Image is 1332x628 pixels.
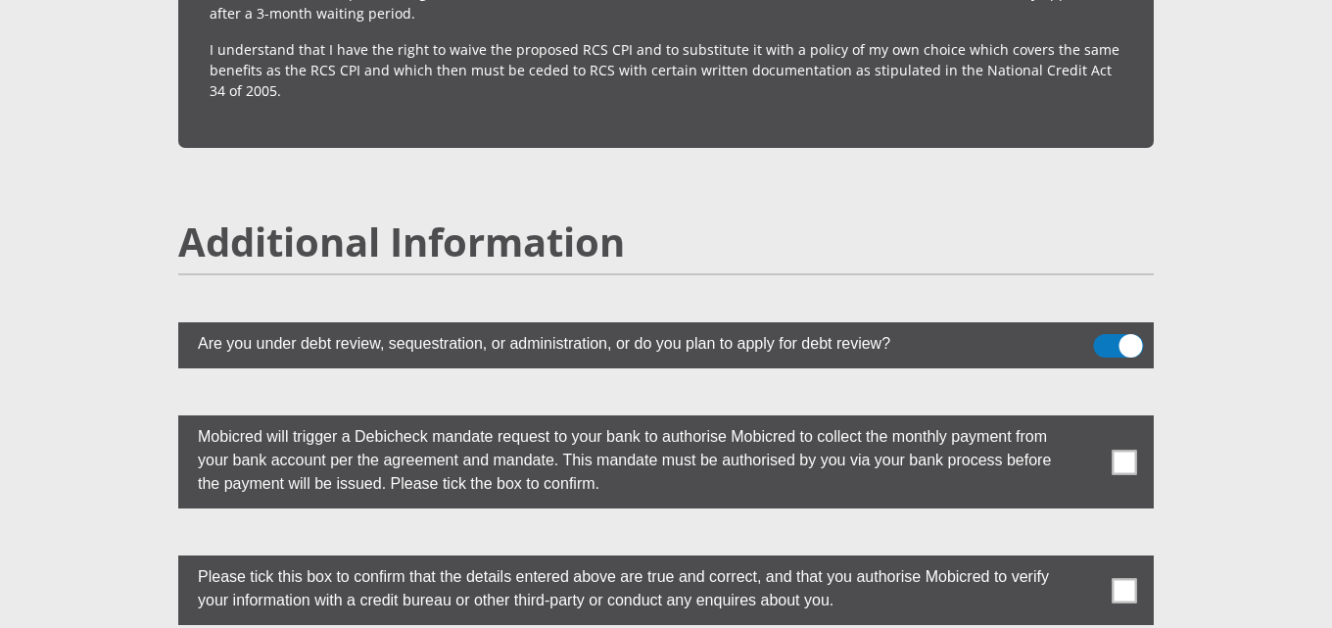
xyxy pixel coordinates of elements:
p: I understand that I have the right to waive the proposed RCS CPI and to substitute it with a poli... [210,39,1122,101]
label: Are you under debt review, sequestration, or administration, or do you plan to apply for debt rev... [178,322,1056,361]
label: Please tick this box to confirm that the details entered above are true and correct, and that you... [178,556,1056,617]
label: Mobicred will trigger a Debicheck mandate request to your bank to authorise Mobicred to collect t... [178,415,1056,501]
h2: Additional Information [178,218,1154,266]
